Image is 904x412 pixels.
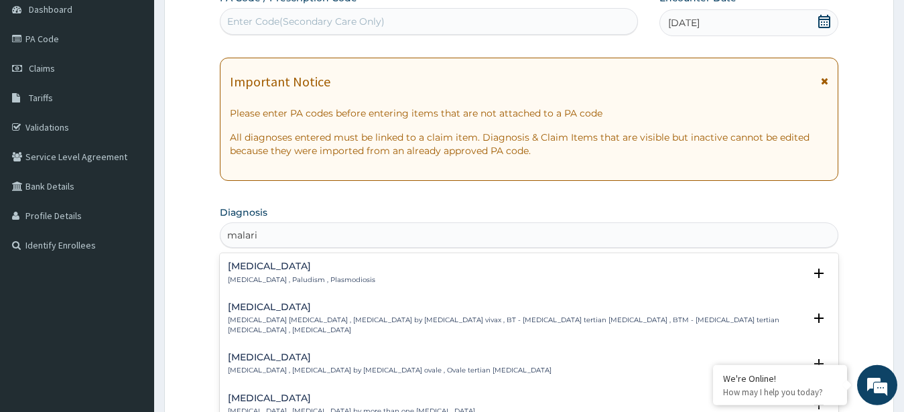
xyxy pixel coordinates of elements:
[228,366,552,375] p: [MEDICAL_DATA] , [MEDICAL_DATA] by [MEDICAL_DATA] ovale , Ovale tertian [MEDICAL_DATA]
[811,356,827,372] i: open select status
[29,92,53,104] span: Tariffs
[228,261,375,271] h4: [MEDICAL_DATA]
[230,107,829,120] p: Please enter PA codes before entering items that are not attached to a PA code
[227,15,385,28] div: Enter Code(Secondary Care Only)
[7,272,255,319] textarea: Type your message and hit 'Enter'
[668,16,700,29] span: [DATE]
[228,316,805,335] p: [MEDICAL_DATA] [MEDICAL_DATA] , [MEDICAL_DATA] by [MEDICAL_DATA] vivax , BT - [MEDICAL_DATA] tert...
[723,372,837,385] div: We're Online!
[220,206,267,219] label: Diagnosis
[78,122,185,257] span: We're online!
[29,3,72,15] span: Dashboard
[228,302,805,312] h4: [MEDICAL_DATA]
[228,393,475,403] h4: [MEDICAL_DATA]
[29,62,55,74] span: Claims
[228,352,552,362] h4: [MEDICAL_DATA]
[811,310,827,326] i: open select status
[723,387,837,398] p: How may I help you today?
[228,275,375,285] p: [MEDICAL_DATA] , Paludism , Plasmodiosis
[220,7,252,39] div: Minimize live chat window
[811,265,827,281] i: open select status
[230,131,829,157] p: All diagnoses entered must be linked to a claim item. Diagnosis & Claim Items that are visible bu...
[230,74,330,89] h1: Important Notice
[70,75,225,92] div: Chat with us now
[25,67,54,100] img: d_794563401_company_1708531726252_794563401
